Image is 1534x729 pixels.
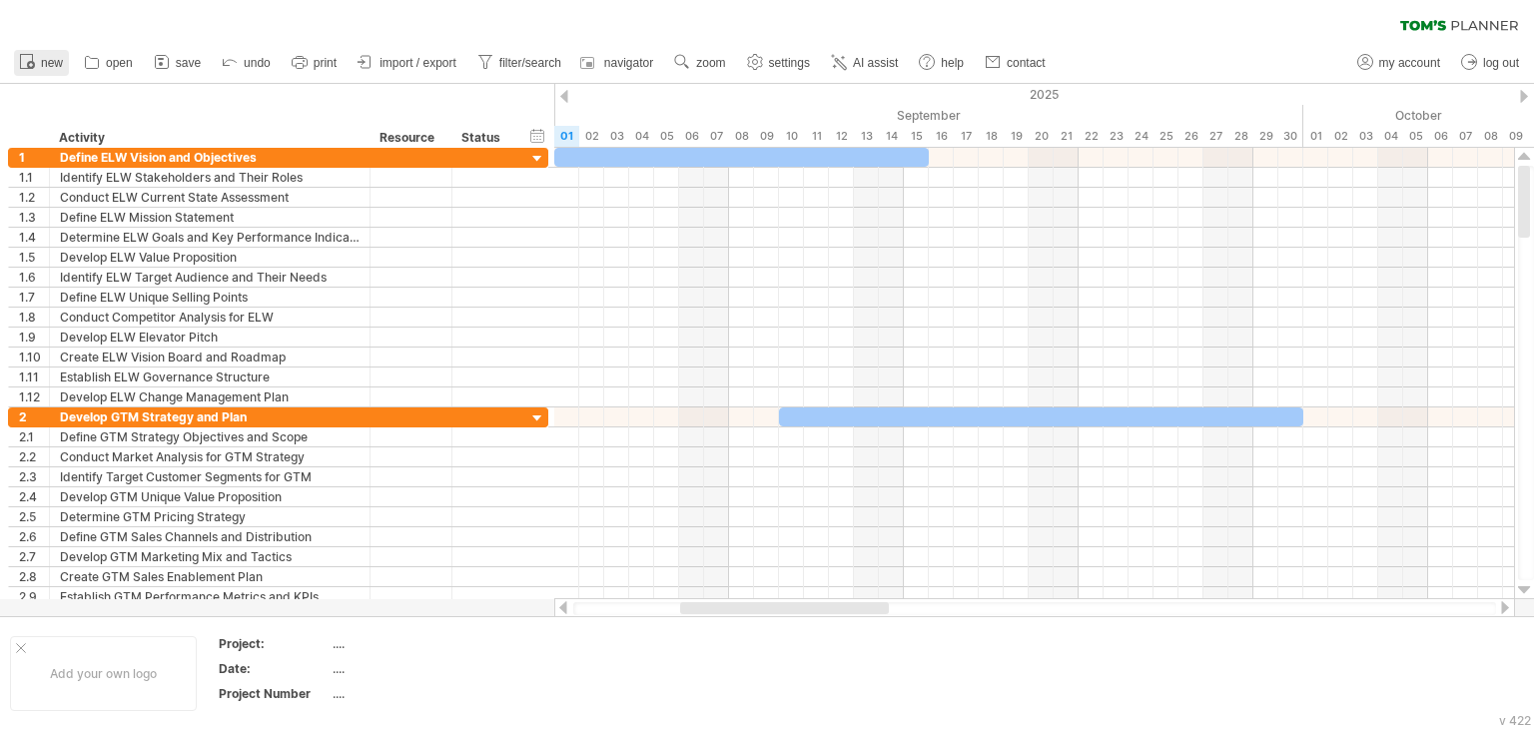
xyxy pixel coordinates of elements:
[1104,126,1129,147] div: Tuesday, 23 September 2025
[853,56,898,70] span: AI assist
[1178,126,1203,147] div: Friday, 26 September 2025
[19,407,49,426] div: 2
[60,487,360,506] div: Develop GTM Unique Value Proposition
[19,288,49,307] div: 1.7
[854,126,879,147] div: Saturday, 13 September 2025
[554,126,579,147] div: Monday, 1 September 2025
[60,168,360,187] div: Identify ELW Stakeholders and Their Roles
[1379,56,1440,70] span: my account
[1054,126,1079,147] div: Sunday, 21 September 2025
[60,268,360,287] div: Identify ELW Target Audience and Their Needs
[1278,126,1303,147] div: Tuesday, 30 September 2025
[19,228,49,247] div: 1.4
[1153,126,1178,147] div: Thursday, 25 September 2025
[729,126,754,147] div: Monday, 8 September 2025
[19,248,49,267] div: 1.5
[60,447,360,466] div: Conduct Market Analysis for GTM Strategy
[106,56,133,70] span: open
[554,105,1303,126] div: September 2025
[60,367,360,386] div: Establish ELW Governance Structure
[1453,126,1478,147] div: Tuesday, 7 October 2025
[826,50,904,76] a: AI assist
[60,427,360,446] div: Define GTM Strategy Objectives and Scope
[1007,56,1046,70] span: contact
[929,126,954,147] div: Tuesday, 16 September 2025
[472,50,567,76] a: filter/search
[19,487,49,506] div: 2.4
[879,126,904,147] div: Sunday, 14 September 2025
[314,56,337,70] span: print
[654,126,679,147] div: Friday, 5 September 2025
[980,50,1052,76] a: contact
[60,148,360,167] div: Define ELW Vision and Objectives
[19,567,49,586] div: 2.8
[333,660,500,677] div: ....
[60,248,360,267] div: Develop ELW Value Proposition
[742,50,816,76] a: settings
[19,587,49,606] div: 2.9
[1503,126,1528,147] div: Thursday, 9 October 2025
[1029,126,1054,147] div: Saturday, 20 September 2025
[219,660,329,677] div: Date:
[19,467,49,486] div: 2.3
[79,50,139,76] a: open
[1079,126,1104,147] div: Monday, 22 September 2025
[41,56,63,70] span: new
[577,50,659,76] a: navigator
[19,367,49,386] div: 1.11
[579,126,604,147] div: Tuesday, 2 September 2025
[60,208,360,227] div: Define ELW Mission Statement
[779,126,804,147] div: Wednesday, 10 September 2025
[219,635,329,652] div: Project:
[333,685,500,702] div: ....
[941,56,964,70] span: help
[629,126,654,147] div: Thursday, 4 September 2025
[954,126,979,147] div: Wednesday, 17 September 2025
[1129,126,1153,147] div: Wednesday, 24 September 2025
[669,50,731,76] a: zoom
[1483,56,1519,70] span: log out
[19,308,49,327] div: 1.8
[1004,126,1029,147] div: Friday, 19 September 2025
[19,427,49,446] div: 2.1
[60,188,360,207] div: Conduct ELW Current State Assessment
[754,126,779,147] div: Tuesday, 9 September 2025
[60,547,360,566] div: Develop GTM Marketing Mix and Tactics
[19,527,49,546] div: 2.6
[19,188,49,207] div: 1.2
[804,126,829,147] div: Thursday, 11 September 2025
[19,348,49,366] div: 1.10
[1203,126,1228,147] div: Saturday, 27 September 2025
[1478,126,1503,147] div: Wednesday, 8 October 2025
[60,567,360,586] div: Create GTM Sales Enablement Plan
[19,208,49,227] div: 1.3
[287,50,343,76] a: print
[333,635,500,652] div: ....
[19,328,49,347] div: 1.9
[14,50,69,76] a: new
[914,50,970,76] a: help
[1378,126,1403,147] div: Saturday, 4 October 2025
[60,308,360,327] div: Conduct Competitor Analysis for ELW
[19,447,49,466] div: 2.2
[60,467,360,486] div: Identify Target Customer Segments for GTM
[380,128,440,148] div: Resource
[1403,126,1428,147] div: Sunday, 5 October 2025
[219,685,329,702] div: Project Number
[19,168,49,187] div: 1.1
[679,126,704,147] div: Saturday, 6 September 2025
[769,56,810,70] span: settings
[1352,50,1446,76] a: my account
[60,228,360,247] div: Determine ELW Goals and Key Performance Indicators
[60,387,360,406] div: Develop ELW Change Management Plan
[176,56,201,70] span: save
[1228,126,1253,147] div: Sunday, 28 September 2025
[217,50,277,76] a: undo
[461,128,505,148] div: Status
[19,268,49,287] div: 1.6
[380,56,456,70] span: import / export
[979,126,1004,147] div: Thursday, 18 September 2025
[244,56,271,70] span: undo
[604,56,653,70] span: navigator
[1456,50,1525,76] a: log out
